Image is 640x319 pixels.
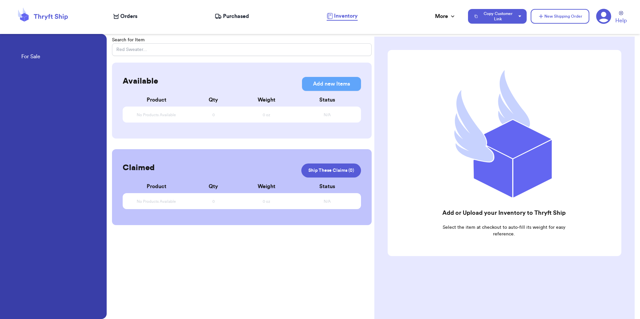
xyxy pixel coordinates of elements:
div: Status [299,182,356,190]
span: 0 [212,199,215,204]
span: N/A [324,113,331,118]
span: Orders [120,12,137,20]
div: Qty [185,182,242,190]
span: No Products Available [137,199,176,204]
h2: Available [123,76,158,87]
a: Ship These Claims (0) [301,163,361,177]
div: Weight [234,182,299,190]
button: Add new Items [302,77,361,91]
a: Purchased [215,12,249,20]
div: Qty [185,96,242,104]
div: Status [299,96,356,104]
div: Product [128,182,185,190]
p: Search for Item [112,37,372,43]
span: Purchased [223,12,249,20]
span: No Products Available [137,113,176,118]
span: Help [615,17,627,25]
h2: Claimed [123,162,155,173]
div: Product [128,96,185,104]
a: Inventory [327,12,358,21]
span: Inventory [334,12,358,20]
a: Orders [113,12,137,20]
a: Help [615,11,627,25]
h2: Add or Upload your Inventory to Thryft Ship [437,208,570,217]
a: For Sale [21,53,40,62]
div: Weight [234,96,299,104]
span: 0 oz [263,113,270,118]
p: Select the item at checkout to auto-fill its weight for easy reference. [437,224,570,237]
span: N/A [324,199,331,204]
input: Red Sweater... [112,43,372,56]
span: 0 oz [263,199,270,204]
div: More [435,12,456,20]
span: 0 [212,113,215,118]
button: New Shipping Order [531,9,589,24]
button: Copy Customer Link [468,9,527,24]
